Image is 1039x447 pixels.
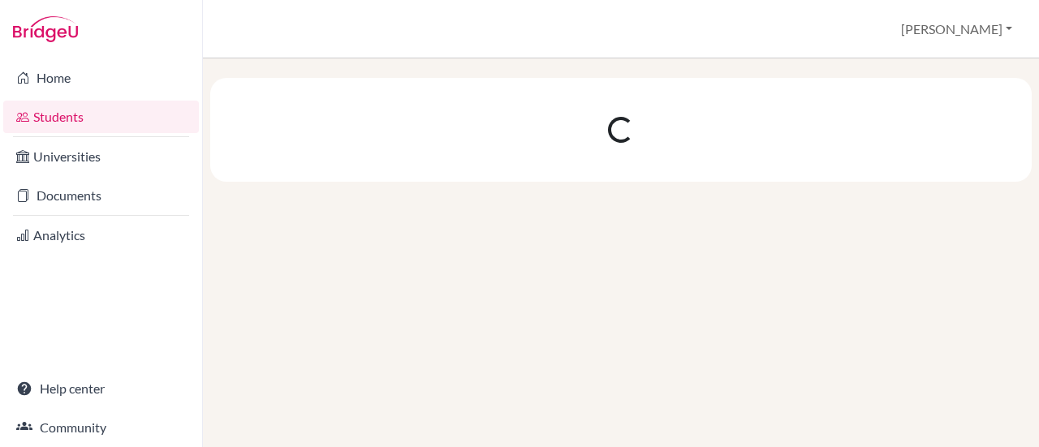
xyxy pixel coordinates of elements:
button: [PERSON_NAME] [894,14,1020,45]
a: Home [3,62,199,94]
a: Universities [3,140,199,173]
img: Bridge-U [13,16,78,42]
a: Analytics [3,219,199,251]
a: Community [3,411,199,444]
a: Documents [3,179,199,212]
a: Help center [3,372,199,405]
a: Students [3,101,199,133]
